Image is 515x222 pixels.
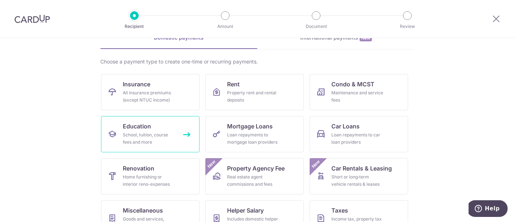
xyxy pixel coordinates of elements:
a: RentProperty rent and rental deposits [205,74,304,110]
iframe: Opens a widget where you can find more information [469,200,508,218]
span: Mortgage Loans [227,122,273,131]
span: Education [123,122,151,131]
span: Taxes [331,206,348,215]
div: School, tuition, course fees and more [123,131,175,146]
div: Loan repayments to mortgage loan providers [227,131,279,146]
a: Condo & MCSTMaintenance and service fees [310,74,408,110]
span: Car Loans [331,122,360,131]
a: InsuranceAll insurance premiums (except NTUC Income) [101,74,200,110]
div: Maintenance and service fees [331,89,384,104]
span: Property Agency Fee [227,164,285,173]
div: Loan repayments to car loan providers [331,131,384,146]
a: RenovationHome furnishing or interior reno-expenses [101,158,200,194]
div: International payments [257,34,415,42]
a: Car LoansLoan repayments to car loan providers [310,116,408,152]
div: All insurance premiums (except NTUC Income) [123,89,175,104]
span: Condo & MCST [331,80,374,89]
div: Real estate agent commissions and fees [227,173,279,188]
a: EducationSchool, tuition, course fees and more [101,116,200,152]
a: Mortgage LoansLoan repayments to mortgage loan providers [205,116,304,152]
div: Choose a payment type to create one-time or recurring payments. [100,58,415,65]
p: Amount [198,23,252,30]
span: Car Rentals & Leasing [331,164,392,173]
span: Rent [227,80,240,89]
a: Property Agency FeeReal estate agent commissions and feesNew [205,158,304,194]
span: New [206,158,218,170]
span: Insurance [123,80,150,89]
div: Home furnishing or interior reno-expenses [123,173,175,188]
a: Car Rentals & LeasingShort or long‑term vehicle rentals & leasesNew [310,158,408,194]
div: Short or long‑term vehicle rentals & leases [331,173,384,188]
span: Miscellaneous [123,206,163,215]
span: New [310,158,322,170]
span: New [360,34,372,41]
img: CardUp [14,15,50,23]
p: Review [381,23,434,30]
span: Helper Salary [227,206,264,215]
p: Document [289,23,343,30]
p: Recipient [108,23,161,30]
div: Property rent and rental deposits [227,89,279,104]
span: Renovation [123,164,154,173]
